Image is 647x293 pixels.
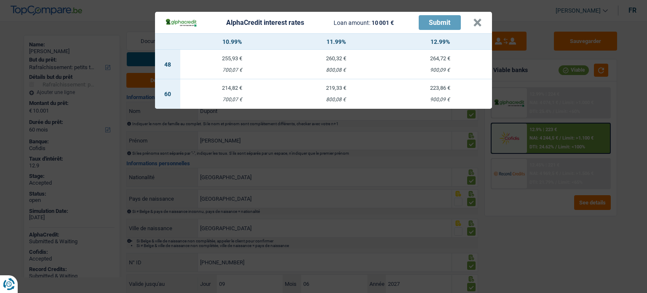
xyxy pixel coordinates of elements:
[155,50,180,79] td: 48
[372,19,394,26] span: 10 001 €
[284,67,388,73] div: 800,08 €
[284,34,388,50] th: 11.99%
[334,19,370,26] span: Loan amount:
[388,34,492,50] th: 12.99%
[419,15,461,30] button: Submit
[284,97,388,102] div: 800,08 €
[180,56,284,61] div: 255,93 €
[388,67,492,73] div: 900,09 €
[388,85,492,91] div: 223,86 €
[165,18,197,27] img: AlphaCredit
[284,56,388,61] div: 260,32 €
[180,67,284,73] div: 700,07 €
[388,97,492,102] div: 900,09 €
[180,85,284,91] div: 214,82 €
[180,34,284,50] th: 10.99%
[180,97,284,102] div: 700,07 €
[473,19,482,27] button: ×
[155,79,180,109] td: 60
[226,19,304,26] div: AlphaCredit interest rates
[388,56,492,61] div: 264,72 €
[284,85,388,91] div: 219,33 €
